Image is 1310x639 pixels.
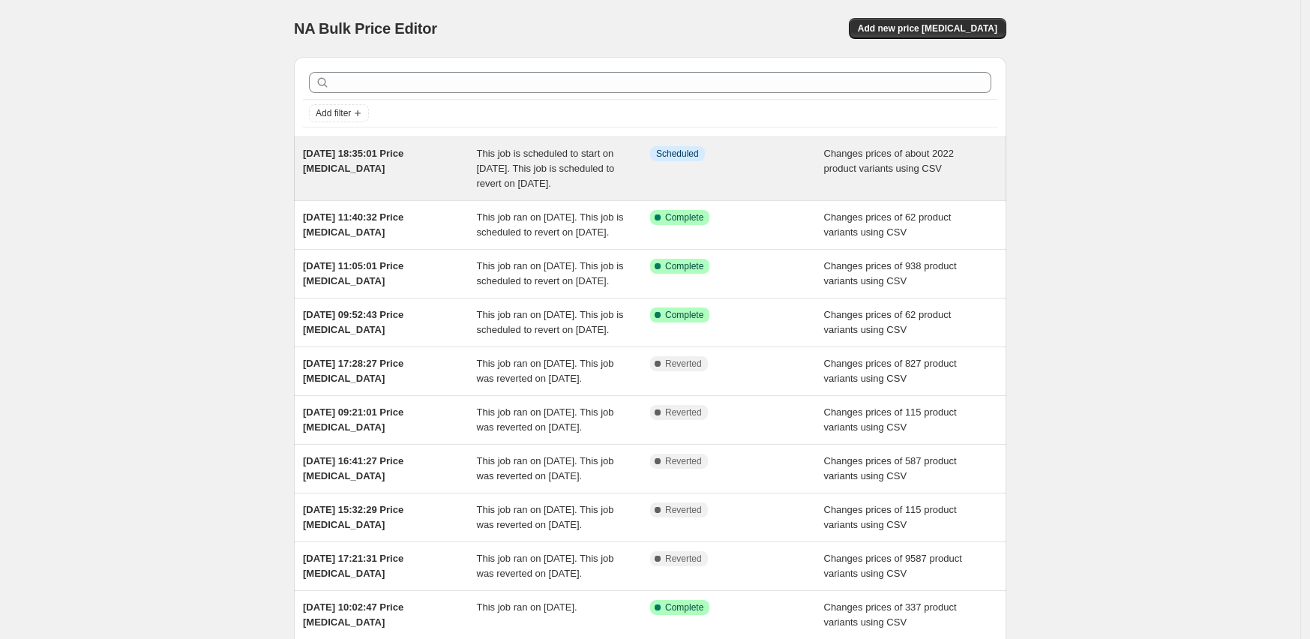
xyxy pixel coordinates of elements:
span: [DATE] 17:21:31 Price [MEDICAL_DATA] [303,553,403,579]
span: This job ran on [DATE]. This job is scheduled to revert on [DATE]. [477,260,624,286]
span: This job ran on [DATE]. This job was reverted on [DATE]. [477,358,614,384]
button: Add filter [309,104,369,122]
span: Reverted [665,553,702,565]
span: This job ran on [DATE]. This job is scheduled to revert on [DATE]. [477,211,624,238]
span: Reverted [665,358,702,370]
span: Changes prices of 827 product variants using CSV [824,358,957,384]
span: Changes prices of 62 product variants using CSV [824,211,952,238]
span: This job ran on [DATE]. This job was reverted on [DATE]. [477,455,614,481]
span: Changes prices of 337 product variants using CSV [824,601,957,628]
button: Add new price [MEDICAL_DATA] [849,18,1006,39]
span: Reverted [665,455,702,467]
span: Complete [665,601,703,613]
span: Changes prices of about 2022 product variants using CSV [824,148,954,174]
span: Changes prices of 9587 product variants using CSV [824,553,962,579]
span: [DATE] 09:52:43 Price [MEDICAL_DATA] [303,309,403,335]
span: [DATE] 11:05:01 Price [MEDICAL_DATA] [303,260,403,286]
span: [DATE] 16:41:27 Price [MEDICAL_DATA] [303,455,403,481]
span: Changes prices of 62 product variants using CSV [824,309,952,335]
span: This job is scheduled to start on [DATE]. This job is scheduled to revert on [DATE]. [477,148,615,189]
span: This job ran on [DATE]. This job is scheduled to revert on [DATE]. [477,309,624,335]
span: Reverted [665,504,702,516]
span: [DATE] 11:40:32 Price [MEDICAL_DATA] [303,211,403,238]
span: [DATE] 09:21:01 Price [MEDICAL_DATA] [303,406,403,433]
span: Changes prices of 587 product variants using CSV [824,455,957,481]
span: This job ran on [DATE]. [477,601,577,613]
span: Complete [665,211,703,223]
span: [DATE] 10:02:47 Price [MEDICAL_DATA] [303,601,403,628]
span: Add filter [316,107,351,119]
span: Changes prices of 115 product variants using CSV [824,406,957,433]
span: Scheduled [656,148,699,160]
span: Add new price [MEDICAL_DATA] [858,22,997,34]
span: [DATE] 15:32:29 Price [MEDICAL_DATA] [303,504,403,530]
span: Complete [665,309,703,321]
span: This job ran on [DATE]. This job was reverted on [DATE]. [477,553,614,579]
span: This job ran on [DATE]. This job was reverted on [DATE]. [477,504,614,530]
span: Reverted [665,406,702,418]
span: [DATE] 17:28:27 Price [MEDICAL_DATA] [303,358,403,384]
span: Changes prices of 938 product variants using CSV [824,260,957,286]
span: Changes prices of 115 product variants using CSV [824,504,957,530]
span: NA Bulk Price Editor [294,20,437,37]
span: Complete [665,260,703,272]
span: [DATE] 18:35:01 Price [MEDICAL_DATA] [303,148,403,174]
span: This job ran on [DATE]. This job was reverted on [DATE]. [477,406,614,433]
